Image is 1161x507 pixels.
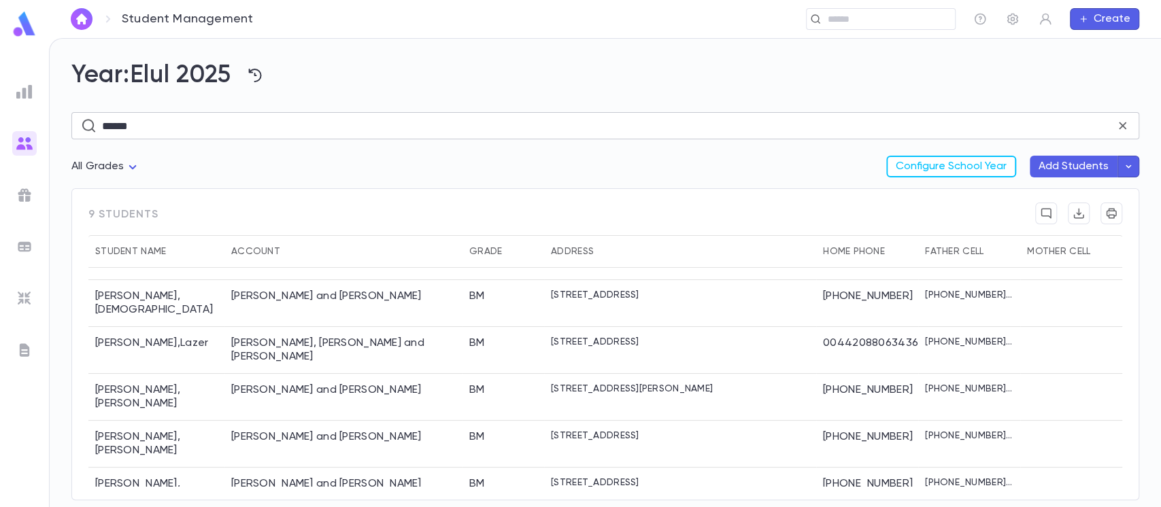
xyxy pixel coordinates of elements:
[469,290,485,303] div: BM
[88,374,224,421] div: [PERSON_NAME] , [PERSON_NAME]
[925,430,1013,441] p: [PHONE_NUMBER], [PHONE_NUMBER], [PHONE_NUMBER]
[925,290,1013,300] p: [PHONE_NUMBER], [PHONE_NUMBER], [PHONE_NUMBER]
[88,280,224,327] div: [PERSON_NAME] , [DEMOGRAPHIC_DATA]
[925,235,983,268] div: Father Cell
[551,430,639,441] p: [STREET_ADDRESS]
[469,336,485,350] div: BM
[73,14,90,24] img: home_white.a664292cf8c1dea59945f0da9f25487c.svg
[544,235,816,268] div: Address
[231,290,422,303] div: Schlesinger, Yoel Mordechai and Esther
[71,161,124,172] span: All Grades
[11,11,38,37] img: logo
[231,383,422,397] div: Schlesinger, Moishe Uri and Eidel
[816,280,918,327] div: [PHONE_NUMBER]
[925,383,1013,394] p: [PHONE_NUMBER], [PHONE_NUMBER]
[231,430,422,444] div: Schlesinger, Shloime and Chaya
[122,12,253,27] p: Student Management
[816,327,918,374] div: 00442088063436
[816,235,918,268] div: Home Phone
[551,477,639,488] p: [STREET_ADDRESS]
[886,156,1016,177] button: Configure School Year
[462,235,544,268] div: Grade
[1027,235,1090,268] div: Mother Cell
[95,235,166,268] div: Student Name
[816,421,918,468] div: [PHONE_NUMBER]
[1030,156,1117,177] button: Add Students
[551,383,713,394] p: [STREET_ADDRESS][PERSON_NAME]
[224,235,462,268] div: Account
[88,327,224,374] div: [PERSON_NAME] , Lazer
[16,239,33,255] img: batches_grey.339ca447c9d9533ef1741baa751efc33.svg
[551,235,594,268] div: Address
[918,235,1020,268] div: Father Cell
[925,477,1013,488] p: [PHONE_NUMBER], [PHONE_NUMBER]
[16,187,33,203] img: campaigns_grey.99e729a5f7ee94e3726e6486bddda8f1.svg
[231,336,456,364] div: Schlesinger, Aba and Chana
[816,374,918,421] div: [PHONE_NUMBER]
[469,235,502,268] div: Grade
[88,235,224,268] div: Student Name
[16,290,33,307] img: imports_grey.530a8a0e642e233f2baf0ef88e8c9fcb.svg
[88,203,158,235] span: 9 students
[925,336,1013,347] p: [PHONE_NUMBER], [PHONE_NUMBER]
[16,84,33,100] img: reports_grey.c525e4749d1bce6a11f5fe2a8de1b229.svg
[16,342,33,358] img: letters_grey.7941b92b52307dd3b8a917253454ce1c.svg
[71,154,141,180] div: All Grades
[1020,235,1122,268] div: Mother Cell
[551,290,639,300] p: [STREET_ADDRESS]
[1070,8,1139,30] button: Create
[551,336,639,347] p: [STREET_ADDRESS]
[231,235,280,268] div: Account
[469,430,485,444] div: BM
[88,421,224,468] div: [PERSON_NAME] , [PERSON_NAME]
[16,135,33,152] img: students_gradient.3b4df2a2b995ef5086a14d9e1675a5ee.svg
[231,477,422,491] div: Schlesinger, David and Shifra
[823,235,885,268] div: Home Phone
[71,60,1139,90] h2: Year: Elul 2025
[469,477,485,491] div: BM
[469,383,485,397] div: BM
